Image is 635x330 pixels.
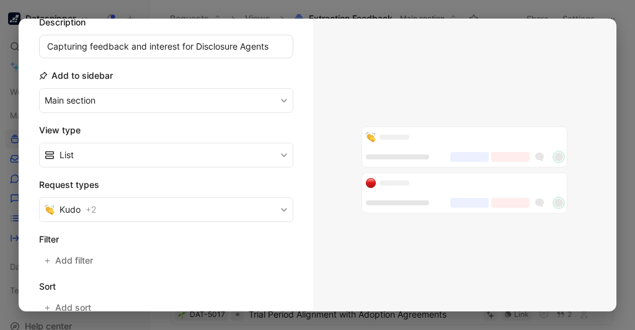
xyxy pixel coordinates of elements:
h2: Sort [39,279,293,294]
h2: Filter [39,232,293,247]
button: Add sort [39,299,98,316]
img: 👏 [45,205,55,215]
img: 👏 [366,132,376,142]
img: 🔴 [366,178,376,188]
h2: View type [39,123,293,138]
h2: Request types [39,177,293,192]
button: Add filter [39,252,100,269]
span: Kudo [60,202,81,217]
h2: Description [39,15,293,30]
span: Add sort [55,300,92,315]
button: List [39,143,293,167]
button: Main section [39,88,293,113]
span: + 2 [86,202,96,217]
h2: Add to sidebar [39,68,113,83]
input: Your view description [39,35,293,58]
button: 👏Kudo+2 [39,197,293,222]
span: Add filter [55,253,94,268]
